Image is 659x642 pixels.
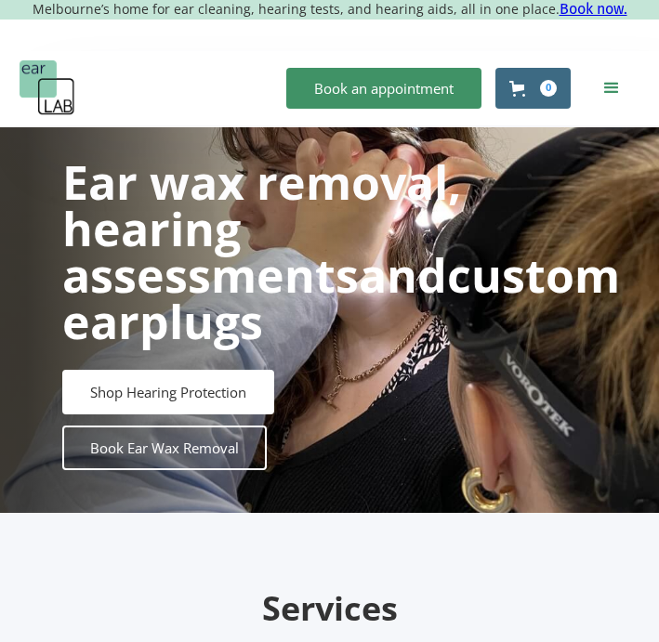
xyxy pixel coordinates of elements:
[62,426,267,470] a: Book Ear Wax Removal
[62,159,620,345] h1: and
[62,370,274,414] a: Shop Hearing Protection
[62,243,620,353] strong: custom earplugs
[286,68,481,109] a: Book an appointment
[14,587,645,631] h2: Services
[20,60,75,116] a: home
[495,68,571,109] a: Open cart
[540,80,557,97] div: 0
[584,60,639,116] div: menu
[62,151,461,307] strong: Ear wax removal, hearing assessments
